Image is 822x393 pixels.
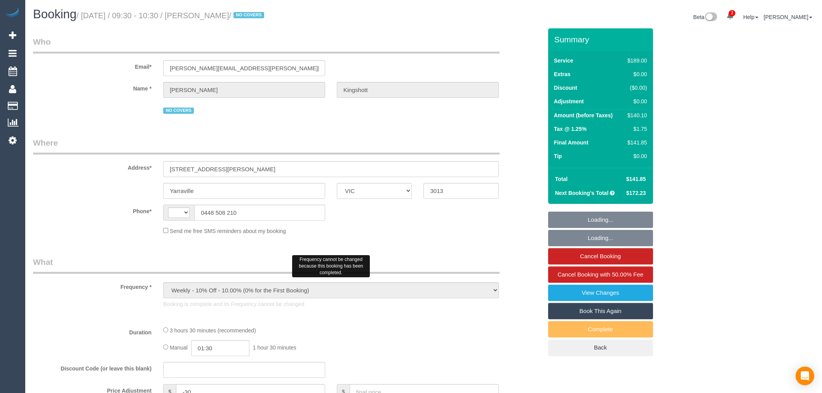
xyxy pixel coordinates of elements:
label: Final Amount [554,139,589,146]
label: Address* [27,161,157,172]
span: / [229,11,266,20]
label: Extras [554,70,571,78]
label: Amount (before Taxes) [554,111,613,119]
span: Send me free SMS reminders about my booking [170,228,286,234]
label: Tax @ 1.25% [554,125,587,133]
input: Phone* [194,205,325,221]
label: Name * [27,82,157,92]
a: Help [743,14,758,20]
a: View Changes [548,285,653,301]
img: New interface [704,12,717,23]
div: Frequency cannot be changed because this booking has been completed. [292,255,370,277]
span: NO COVERS [163,108,194,114]
a: Beta [693,14,718,20]
input: Last Name* [337,82,499,98]
div: $189.00 [624,57,647,64]
img: Automaid Logo [5,8,20,19]
legend: Who [33,36,500,54]
legend: Where [33,137,500,155]
a: Back [548,339,653,356]
label: Service [554,57,573,64]
a: 2 [723,8,738,25]
small: / [DATE] / 09:30 - 10:30 / [PERSON_NAME] [77,11,266,20]
span: $141.85 [626,176,646,182]
a: [PERSON_NAME] [764,14,812,20]
a: Cancel Booking with 50.00% Fee [548,266,653,283]
label: Tip [554,152,562,160]
a: Cancel Booking [548,248,653,264]
legend: What [33,256,500,274]
label: Email* [27,60,157,71]
div: $0.00 [624,97,647,105]
label: Discount [554,84,577,92]
span: 1 hour 30 minutes [253,344,296,351]
label: Frequency * [27,280,157,291]
label: Phone* [27,205,157,215]
span: Booking [33,7,77,21]
input: Post Code* [423,183,498,199]
div: $140.10 [624,111,647,119]
p: Booking is complete and its Frequency cannot be changed [163,300,499,308]
a: Book This Again [548,303,653,319]
label: Discount Code (or leave this blank) [27,362,157,372]
label: Adjustment [554,97,584,105]
input: First Name* [163,82,325,98]
strong: Total [555,176,568,182]
h3: Summary [554,35,649,44]
strong: Next Booking's Total [555,190,609,196]
div: $0.00 [624,70,647,78]
div: $141.85 [624,139,647,146]
label: Duration [27,326,157,336]
span: 2 [729,10,735,16]
div: ($0.00) [624,84,647,92]
input: Suburb* [163,183,325,199]
div: $0.00 [624,152,647,160]
span: NO COVERS [233,12,264,18]
span: $172.23 [626,190,646,196]
div: Open Intercom Messenger [796,367,814,385]
div: $1.75 [624,125,647,133]
span: 3 hours 30 minutes (recommended) [170,327,256,334]
span: Manual [170,344,188,351]
span: Cancel Booking with 50.00% Fee [557,271,643,278]
input: Email* [163,60,325,76]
